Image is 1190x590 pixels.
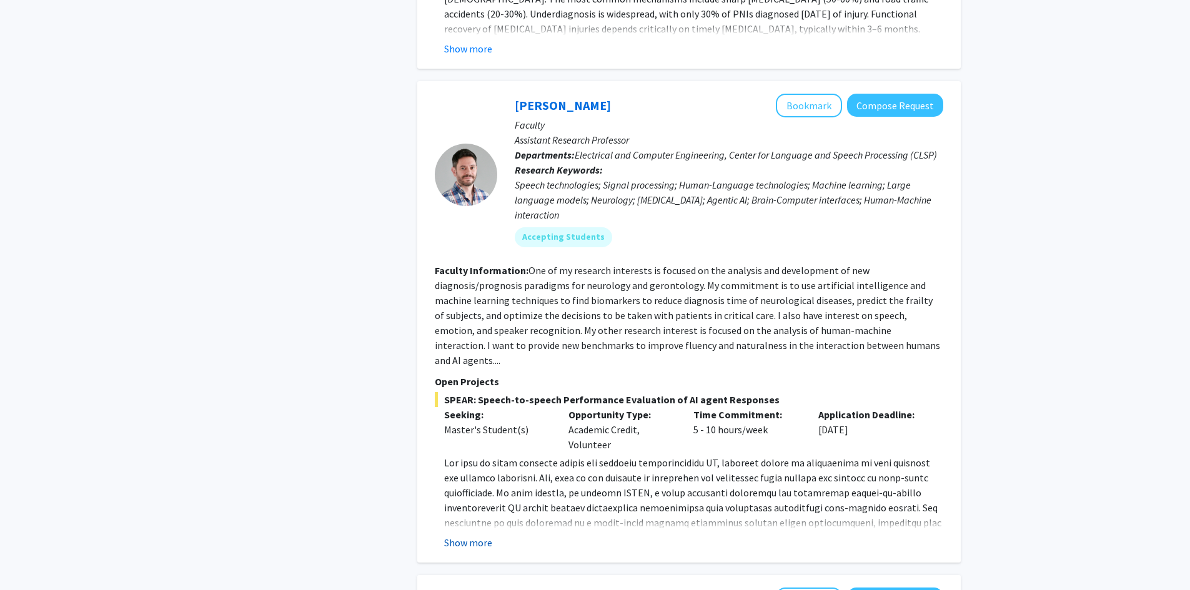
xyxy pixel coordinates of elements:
[435,264,528,277] b: Faculty Information:
[559,407,684,452] div: Academic Credit, Volunteer
[444,535,492,550] button: Show more
[847,94,943,117] button: Compose Request to Laureano Moro-Velazquez
[444,422,550,437] div: Master's Student(s)
[444,407,550,422] p: Seeking:
[515,132,943,147] p: Assistant Research Professor
[435,392,943,407] span: SPEAR: Speech-to-speech Performance Evaluation of AI agent Responses
[435,374,943,389] p: Open Projects
[515,149,575,161] b: Departments:
[515,117,943,132] p: Faculty
[776,94,842,117] button: Add Laureano Moro-Velazquez to Bookmarks
[693,407,800,422] p: Time Commitment:
[684,407,809,452] div: 5 - 10 hours/week
[515,97,611,113] a: [PERSON_NAME]
[444,41,492,56] button: Show more
[515,177,943,222] div: Speech technologies; Signal processing; Human-Language technologies; Machine learning; Large lang...
[9,534,53,581] iframe: Chat
[515,164,603,176] b: Research Keywords:
[515,227,612,247] mat-chip: Accepting Students
[809,407,934,452] div: [DATE]
[568,407,675,422] p: Opportunity Type:
[818,407,925,422] p: Application Deadline:
[575,149,937,161] span: Electrical and Computer Engineering, Center for Language and Speech Processing (CLSP)
[435,264,940,366] fg-read-more: One of my research interests is focused on the analysis and development of new diagnosis/prognosi...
